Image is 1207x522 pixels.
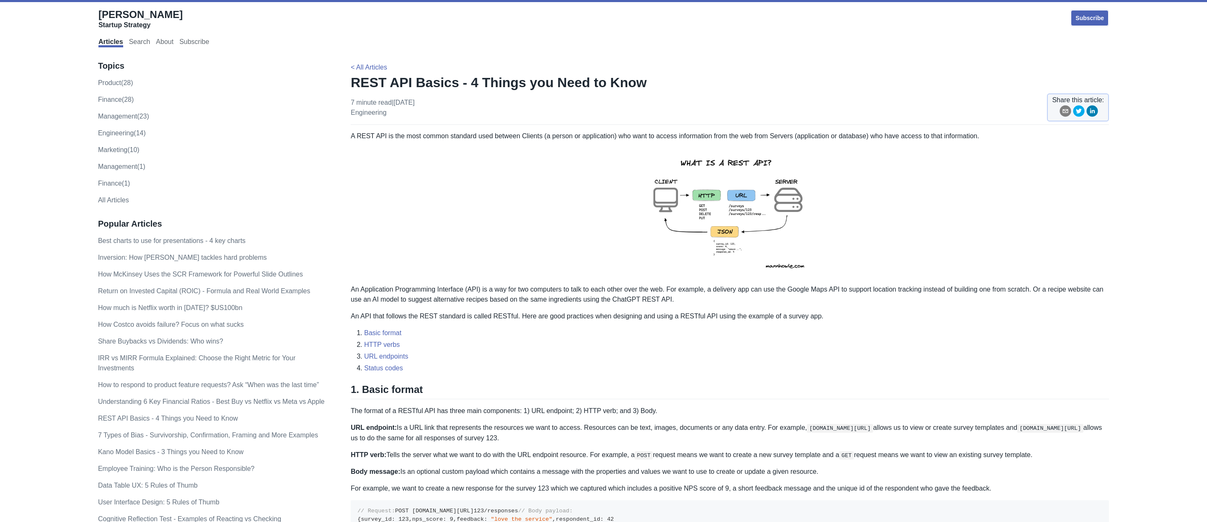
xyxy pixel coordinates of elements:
span: // Body payload: [518,508,573,514]
strong: Body message: [351,468,400,475]
button: linkedin [1086,105,1098,120]
h3: Popular Articles [98,219,333,229]
button: twitter [1073,105,1085,120]
a: Return on Invested Capital (ROIC) - Formula and Real World Examples [98,287,310,295]
a: [PERSON_NAME]Startup Strategy [98,8,183,29]
span: // Request: [357,508,395,514]
div: Startup Strategy [98,21,183,29]
a: Share Buybacks vs Dividends: Who wins? [98,338,223,345]
a: Inversion: How [PERSON_NAME] tackles hard problems [98,254,267,261]
h1: REST API Basics - 4 Things you Need to Know [351,74,1109,91]
code: [DOMAIN_NAME][URL] [1017,424,1083,432]
a: < All Articles [351,64,387,71]
code: [DOMAIN_NAME][URL] [807,424,873,432]
a: How much is Netflix worth in [DATE]? $US100bn [98,304,243,311]
a: Understanding 6 Key Financial Ratios - Best Buy vs Netflix vs Meta vs Apple [98,398,325,405]
h2: 1. Basic format [351,383,1109,399]
a: engineering [351,109,386,116]
a: How Costco avoids failure? Focus on what sucks [98,321,244,328]
a: How to respond to product feature requests? Ask “When was the last time” [98,381,319,388]
p: An API that follows the REST standard is called RESTful. Here are good practices when designing a... [351,311,1109,321]
span: 123 [474,508,484,514]
a: Subscribe [179,38,209,47]
a: finance(28) [98,96,134,103]
a: Kano Model Basics - 3 Things you Need to Know [98,448,243,455]
p: 7 minute read | [DATE] [351,98,414,118]
a: User Interface Design: 5 Rules of Thumb [98,499,220,506]
a: product(28) [98,79,133,86]
strong: HTTP verb: [351,451,386,458]
a: URL endpoints [364,353,408,360]
p: The format of a RESTful API has three main components: 1) URL endpoint; 2) HTTP verb; and 3) Body. [351,406,1109,416]
a: marketing(10) [98,146,140,153]
p: Tells the server what we want to do with the URL endpoint resource. For example, a request means ... [351,450,1109,460]
a: Employee Training: Who is the Person Responsible? [98,465,255,472]
a: Data Table UX: 5 Rules of Thumb [98,482,198,489]
a: 7 Types of Bias - Survivorship, Confirmation, Framing and More Examples [98,432,318,439]
code: POST [635,451,653,460]
a: engineering(14) [98,129,146,137]
a: management(23) [98,113,149,120]
p: Is an optional custom payload which contains a message with the properties and values we want to ... [351,467,1109,477]
code: GET [839,451,854,460]
a: HTTP verbs [364,341,400,348]
a: IRR vs MIRR Formula Explained: Choose the Right Metric for Your Investments [98,354,295,372]
a: Subscribe [1070,10,1109,26]
strong: URL endpoint: [351,424,397,431]
a: Status codes [364,364,403,372]
h3: Topics [98,61,333,71]
a: Finance(1) [98,180,130,187]
a: About [156,38,173,47]
a: All Articles [98,196,129,204]
a: Best charts to use for presentations - 4 key charts [98,237,246,244]
a: Management(1) [98,163,145,170]
p: A REST API is the most common standard used between Clients (a person or application) who want to... [351,131,1109,141]
a: How McKinsey Uses the SCR Framework for Powerful Slide Outlines [98,271,303,278]
p: An Application Programming Interface (API) is a way for two computers to talk to each other over ... [351,284,1109,305]
span: [PERSON_NAME] [98,9,183,20]
a: REST API Basics - 4 Things you Need to Know [98,415,238,422]
img: rest-api [638,148,822,278]
p: Is a URL link that represents the resources we want to access. Resources can be text, images, doc... [351,423,1109,443]
p: For example, we want to create a new response for the survey 123 which we captured which includes... [351,483,1109,494]
button: email [1060,105,1071,120]
a: Search [129,38,150,47]
a: Basic format [364,329,401,336]
span: Share this article: [1052,95,1104,105]
a: Articles [98,38,123,47]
